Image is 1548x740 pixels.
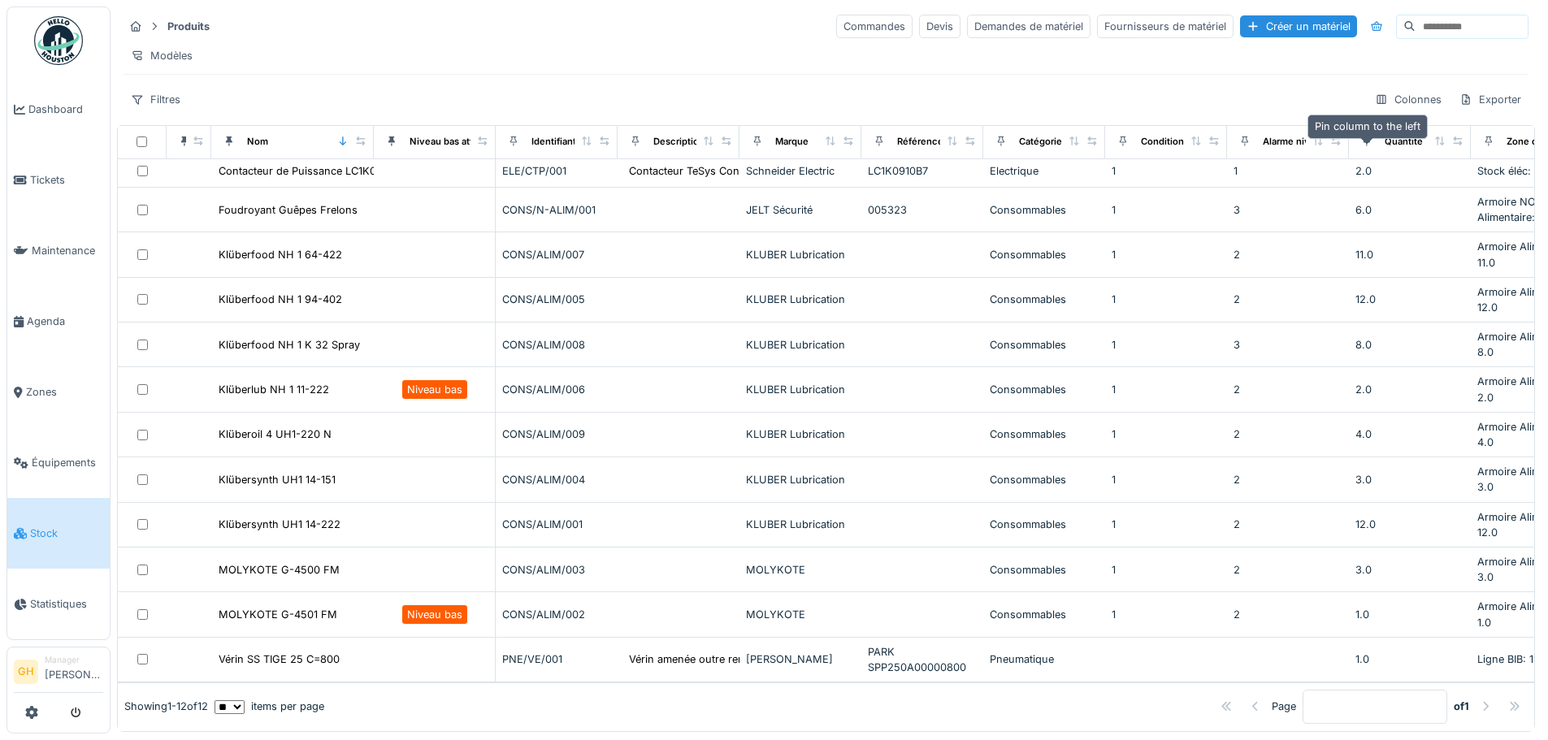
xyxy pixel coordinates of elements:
[502,562,611,578] div: CONS/ALIM/003
[1355,607,1464,622] div: 1.0
[161,19,216,34] strong: Produits
[1234,337,1342,353] div: 3
[215,699,324,714] div: items per page
[1368,88,1449,111] div: Colonnes
[653,135,705,149] div: Description
[7,145,110,215] a: Tickets
[407,607,462,622] div: Niveau bas
[1019,135,1062,149] div: Catégorie
[746,472,855,487] div: KLUBER Lubrication
[124,44,200,67] div: Modèles
[746,202,855,218] div: JELT Sécurité
[746,562,855,578] div: MOLYKOTE
[990,163,1099,179] div: Electrique
[1355,202,1464,218] div: 6.0
[219,337,360,353] div: Klüberfood NH 1 K 32 Spray
[7,498,110,569] a: Stock
[1234,562,1342,578] div: 2
[868,163,977,179] div: LC1K0910B7
[247,135,268,149] div: Nom
[1112,163,1221,179] div: 1
[14,654,103,693] a: GH Manager[PERSON_NAME]
[990,337,1099,353] div: Consommables
[1355,163,1464,179] div: 2.0
[7,215,110,286] a: Maintenance
[502,472,611,487] div: CONS/ALIM/004
[1452,88,1528,111] div: Exporter
[1112,292,1221,307] div: 1
[502,382,611,397] div: CONS/ALIM/006
[1112,337,1221,353] div: 1
[34,16,83,65] img: Badge_color-CXgf-gQk.svg
[746,163,855,179] div: Schneider Electric
[1234,472,1342,487] div: 2
[7,357,110,427] a: Zones
[1355,562,1464,578] div: 3.0
[775,135,809,149] div: Marque
[502,202,611,218] div: CONS/N-ALIM/001
[30,596,103,612] span: Statistiques
[26,384,103,400] span: Zones
[410,135,497,149] div: Niveau bas atteint ?
[1141,135,1218,149] div: Conditionnement
[27,314,103,329] span: Agenda
[1355,426,1464,442] div: 4.0
[1234,426,1342,442] div: 2
[1477,653,1543,665] span: Ligne BIB: 1.0
[1355,382,1464,397] div: 2.0
[1234,292,1342,307] div: 2
[1355,292,1464,307] div: 12.0
[28,102,103,117] span: Dashboard
[1263,135,1344,149] div: Alarme niveau bas
[990,426,1099,442] div: Consommables
[1097,15,1234,38] div: Fournisseurs de matériel
[1234,247,1342,262] div: 2
[219,382,329,397] div: Klüberlub NH 1 11-222
[219,562,340,578] div: MOLYKOTE G-4500 FM
[990,202,1099,218] div: Consommables
[1234,163,1342,179] div: 1
[990,562,1099,578] div: Consommables
[32,455,103,470] span: Équipements
[219,426,332,442] div: Klüberoil 4 UH1-220 N
[1355,651,1464,667] div: 1.0
[746,337,855,353] div: KLUBER Lubrication
[219,292,342,307] div: Klüberfood NH 1 94-402
[1112,607,1221,622] div: 1
[1355,517,1464,532] div: 12.0
[967,15,1091,38] div: Demandes de matériel
[746,517,855,532] div: KLUBER Lubrication
[990,247,1099,262] div: Consommables
[990,517,1099,532] div: Consommables
[531,135,610,149] div: Identifiant interne
[746,651,855,667] div: [PERSON_NAME]
[1112,472,1221,487] div: 1
[868,202,977,218] div: 005323
[502,292,611,307] div: CONS/ALIM/005
[1234,607,1342,622] div: 2
[1355,337,1464,353] div: 8.0
[30,526,103,541] span: Stock
[219,517,340,532] div: Klübersynth UH1 14-222
[219,651,340,667] div: Vérin SS TIGE 25 C=800
[1272,699,1296,714] div: Page
[746,382,855,397] div: KLUBER Lubrication
[7,74,110,145] a: Dashboard
[990,651,1099,667] div: Pneumatique
[1355,472,1464,487] div: 3.0
[1112,426,1221,442] div: 1
[746,607,855,622] div: MOLYKOTE
[219,247,342,262] div: Klüberfood NH 1 64-422
[124,88,188,111] div: Filtres
[7,286,110,357] a: Agenda
[1234,517,1342,532] div: 2
[219,202,358,218] div: Foudroyant Guêpes Frelons
[868,644,977,675] div: PARK SPP250A00000800
[502,247,611,262] div: CONS/ALIM/007
[219,607,337,622] div: MOLYKOTE G-4501 FM
[1355,247,1464,262] div: 11.0
[1112,562,1221,578] div: 1
[1454,699,1469,714] strong: of 1
[1112,517,1221,532] div: 1
[407,382,462,397] div: Niveau bas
